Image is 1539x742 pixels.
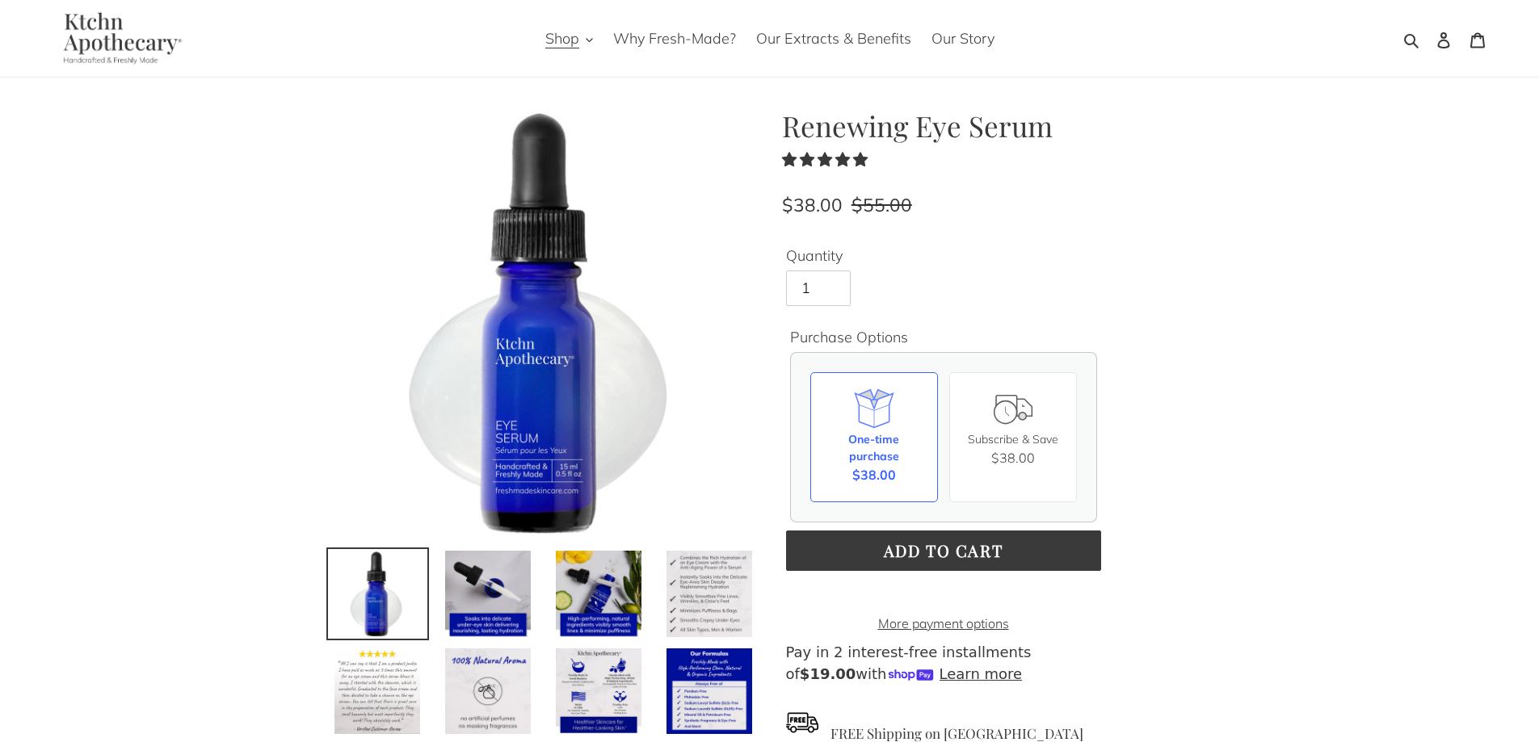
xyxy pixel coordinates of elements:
[537,25,601,52] button: Shop
[968,432,1058,446] span: Subscribe & Save
[613,29,736,48] span: Why Fresh-Made?
[545,29,579,48] span: Shop
[923,25,1003,52] a: Our Story
[851,193,912,216] s: $55.00
[333,549,423,639] img: Load image into Gallery viewer, Renewing Eye Serum
[756,29,911,48] span: Our Extracts & Benefits
[884,539,1003,561] span: Add to cart
[786,614,1101,633] a: More payment options
[786,706,818,739] img: free-delivery.png
[665,647,755,736] img: Load image into Gallery viewer, Renewing Eye Serum
[786,530,1101,571] button: Add to cart
[333,647,423,736] img: Load image into Gallery viewer, Renewing Eye Serum
[748,25,919,52] a: Our Extracts & Benefits
[782,193,843,216] span: $38.00
[554,549,644,639] img: Load image into Gallery viewer, Renewing Eye Serum
[44,12,194,65] img: Ktchn Apothecary
[852,465,896,484] span: $38.00
[824,431,924,465] div: One-time purchase
[605,25,744,52] a: Why Fresh-Made?
[991,450,1035,466] span: $38.00
[444,549,533,639] img: Load image into Gallery viewer, Renewing Eye Serum
[444,647,533,736] img: Load image into Gallery viewer, Renewing Eye Serum
[665,549,755,639] img: Load image into Gallery viewer, Renewing Eye Serum
[931,29,994,48] span: Our Story
[790,326,908,348] legend: Purchase Options
[330,109,758,537] img: Renewing Eye Serum
[554,647,644,736] img: Load image into Gallery viewer, Renewing Eye Serum
[786,245,1101,266] label: Quantity
[782,109,1210,143] h1: Renewing Eye Serum
[782,150,872,169] span: 4.82 stars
